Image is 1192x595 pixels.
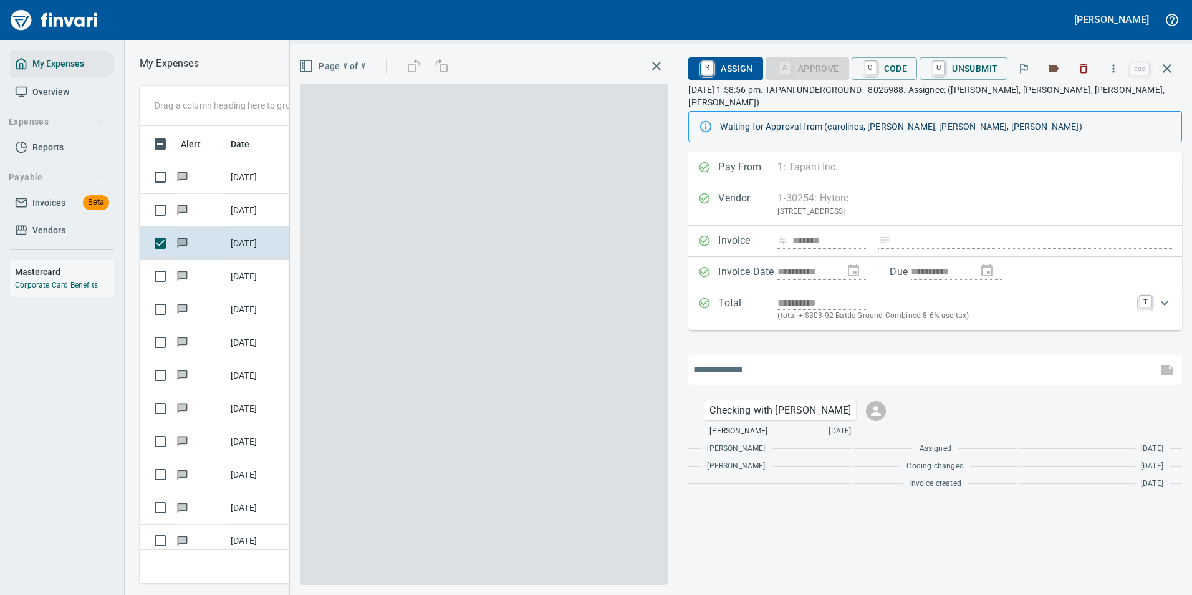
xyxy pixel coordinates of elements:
button: More [1100,55,1127,82]
span: Reports [32,140,64,155]
span: Invoice created [909,478,961,490]
button: Expenses [4,110,108,133]
td: [DATE] [226,359,288,392]
span: Alert [181,137,201,152]
td: 96384.252504 [288,194,400,227]
a: Corporate Card Benefits [15,281,98,289]
td: 96209.FAB [288,525,400,558]
td: 91806.91024 [288,260,400,293]
p: Drag a column heading here to group the table [155,99,337,112]
a: Reports [10,133,114,162]
td: [DATE] [226,326,288,359]
span: Has messages [176,239,189,247]
a: Overview [10,78,114,106]
a: esc [1130,62,1149,76]
div: Coding Required [766,62,849,73]
td: 96889.FAB [288,491,400,525]
span: Payable [9,170,103,185]
button: Discard [1070,55,1097,82]
td: [DATE] [226,227,288,260]
button: Flag [1010,55,1037,82]
span: Vendors [32,223,65,238]
span: Has messages [176,470,189,478]
span: Has messages [176,503,189,511]
p: My Expenses [140,56,199,71]
td: [DATE] [226,260,288,293]
h6: Mastercard [15,265,114,279]
td: [DATE] [226,491,288,525]
button: CCode [852,57,918,80]
span: Has messages [176,338,189,346]
span: My Expenses [32,56,84,72]
a: Vendors [10,216,114,244]
span: Has messages [176,404,189,412]
td: 18804.666501 [288,161,400,194]
td: [DATE] [226,293,288,326]
td: [DATE] [226,392,288,425]
span: [DATE] [829,425,851,438]
span: Has messages [176,305,189,313]
span: Alert [181,137,217,152]
span: [PERSON_NAME] [707,460,765,473]
span: Close invoice [1127,54,1182,84]
button: Labels [1040,55,1067,82]
span: Has messages [176,371,189,379]
div: Waiting for Approval from (carolines, [PERSON_NAME], [PERSON_NAME], [PERSON_NAME]) [720,115,1171,138]
td: [DATE] [226,458,288,491]
button: RAssign [688,57,762,80]
div: Expand [688,288,1182,330]
span: [PERSON_NAME] [707,443,765,455]
div: Click for options [704,400,856,420]
img: Finvari [7,5,101,35]
span: Has messages [176,173,189,181]
a: My Expenses [10,50,114,78]
button: Payable [4,166,108,189]
span: Overview [32,84,69,100]
a: T [1139,296,1151,308]
a: C [865,61,877,75]
span: Beta [83,195,109,210]
span: [DATE] [1141,443,1163,455]
span: Has messages [176,272,189,280]
td: [DATE] Invoice 9242668 from Hytorc (1-30254) [288,227,400,260]
span: Has messages [176,536,189,544]
td: [DATE] Invoice 1144596 from Jubitz Corp - Jfs (1-10543) [288,392,400,425]
span: Invoices [32,195,65,211]
p: Checking with [PERSON_NAME] [709,403,851,418]
td: [DATE] Invoice 1145062 from Jubitz Corp - Jfs (1-10543) [288,359,400,392]
a: InvoicesBeta [10,189,114,217]
span: [PERSON_NAME] [709,425,767,438]
span: Coding changed [906,460,963,473]
span: This records your message into the invoice and notifies anyone mentioned [1152,355,1182,385]
button: [PERSON_NAME] [1071,10,1152,29]
span: Has messages [176,437,189,445]
h5: [PERSON_NAME] [1074,13,1149,26]
span: [DATE] [1141,478,1163,490]
a: U [933,61,944,75]
span: Code [862,58,908,79]
span: [DATE] [1141,460,1163,473]
td: [DATE] [226,425,288,458]
span: Unsubmit [930,58,997,79]
p: [DATE] 1:58:56 pm. TAPANI UNDERGROUND - 8025988. Assignee: ([PERSON_NAME], [PERSON_NAME], [PERSON... [688,84,1182,109]
span: Expenses [9,114,103,130]
td: 96958.FAB [288,458,400,491]
td: [DATE] [226,161,288,194]
td: [DATE] Invoice 1145162 from Jubitz Corp - Jfs (1-10543) [288,326,400,359]
span: Has messages [176,206,189,214]
span: Assigned [920,443,951,455]
p: Total [718,296,777,322]
p: (total + $303.92 Battle Ground Combined 8.6% use tax) [777,310,1132,322]
span: Date [231,137,250,152]
button: UUnsubmit [920,57,1007,80]
td: [DATE] [226,194,288,227]
td: 97102.5470066 [288,425,400,458]
nav: breadcrumb [140,56,199,71]
span: Assign [698,58,752,79]
a: R [701,61,713,75]
span: Date [231,137,266,152]
td: [DATE] Invoice 1145177 from Jubitz Corp - Jfs (1-10543) [288,293,400,326]
td: [DATE] [226,525,288,558]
